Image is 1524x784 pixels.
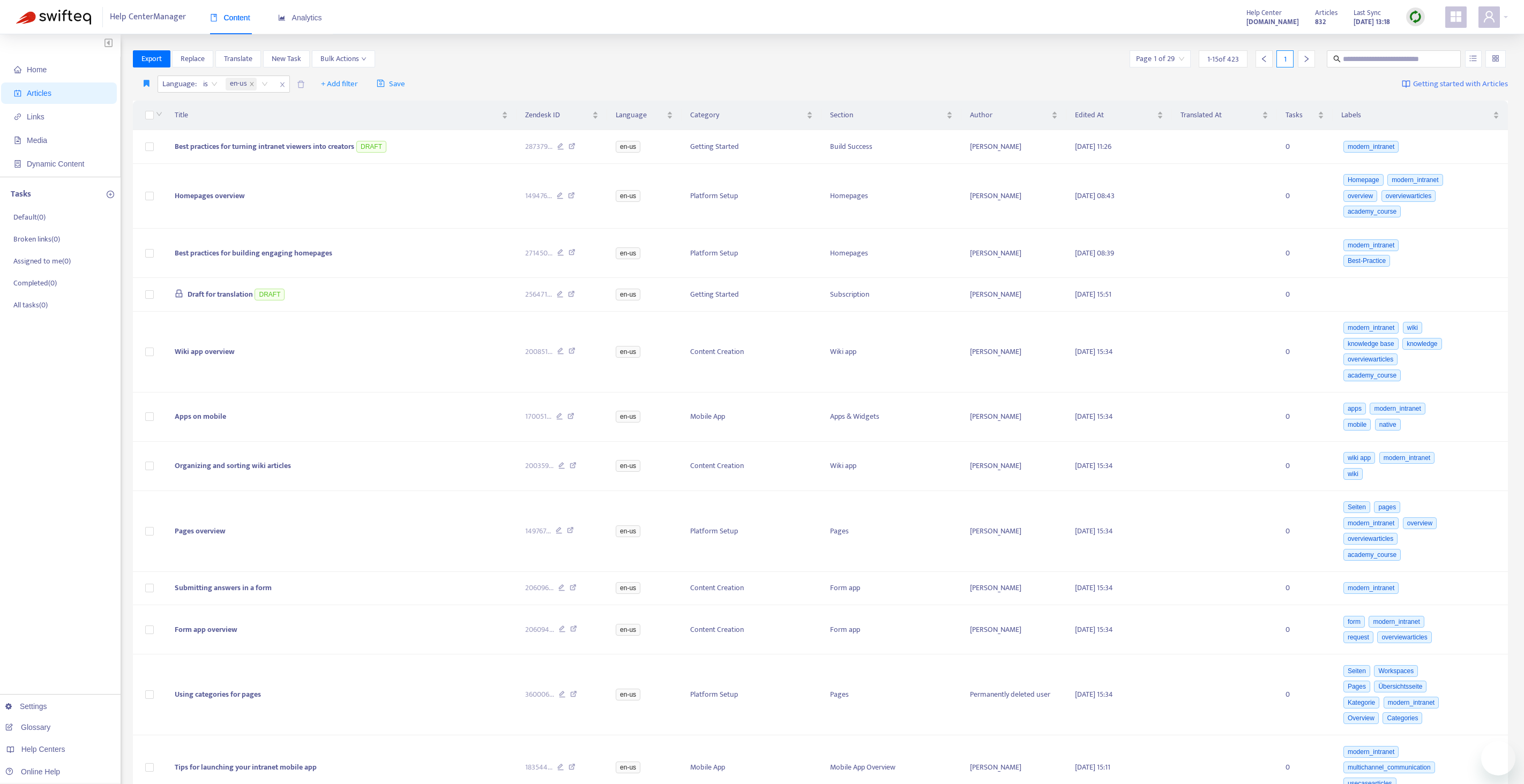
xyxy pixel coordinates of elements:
span: Title [175,109,499,121]
span: Wiki app overview [175,345,235,358]
span: book [210,14,218,21]
span: Apps on mobile [175,410,226,423]
button: Replace [172,50,213,67]
td: 0 [1277,491,1333,572]
td: [PERSON_NAME] [961,572,1066,606]
span: + Add filter [321,78,358,91]
span: academy_course [1343,549,1401,561]
span: account-book [14,89,21,97]
span: Help Centers [21,745,65,753]
span: Help Center Manager [110,7,186,27]
p: Default ( 0 ) [13,212,46,223]
button: Translate [215,50,261,67]
span: Links [27,112,44,121]
strong: 832 [1315,16,1326,28]
a: Settings [5,702,47,711]
img: Swifteq [16,10,91,25]
span: Using categories for pages [175,688,261,700]
span: 149767 ... [525,525,551,537]
span: en-us [616,762,640,773]
span: Edited At [1075,109,1154,121]
span: en-us [616,460,640,472]
td: Pages [821,654,961,735]
span: Home [27,65,47,74]
span: Organizing and sorting wiki articles [175,459,291,472]
span: Bulk Actions [320,53,367,65]
span: Save [377,78,405,91]
strong: [DATE] 13:18 [1354,16,1390,28]
span: Section [830,109,944,121]
span: Replace [181,53,205,65]
th: Tasks [1277,101,1333,130]
span: [DATE] 15:34 [1075,688,1113,700]
span: 271450 ... [525,247,552,259]
button: Export [133,50,170,67]
td: [PERSON_NAME] [961,130,1066,164]
span: right [1303,55,1310,63]
span: search [1333,55,1341,63]
span: down [361,56,367,62]
span: en-us [616,346,640,358]
span: Tips for launching your intranet mobile app [175,761,317,773]
td: [PERSON_NAME] [961,491,1066,572]
span: unordered-list [1469,55,1477,62]
span: academy_course [1343,206,1401,217]
p: Assigned to me ( 0 ) [13,255,71,267]
span: Content [210,13,250,22]
span: Labels [1341,109,1491,121]
span: request [1343,631,1373,643]
span: Pages overview [175,525,226,537]
span: lock [175,289,183,298]
td: 0 [1277,605,1333,654]
th: Translated At [1172,101,1277,130]
span: 149476 ... [525,190,552,202]
span: is [203,76,218,92]
img: image-link [1402,80,1410,88]
span: DRAFT [356,141,386,153]
span: 200359 ... [525,460,554,472]
td: Content Creation [682,312,821,393]
span: Help Center [1246,7,1282,19]
th: Author [961,101,1066,130]
span: left [1260,55,1268,63]
span: save [377,79,385,87]
span: modern_intranet [1343,239,1399,251]
td: 0 [1277,229,1333,278]
span: Dynamic Content [27,160,84,168]
span: Translated At [1181,109,1260,121]
span: en-us [616,525,640,537]
th: Labels [1333,101,1508,130]
span: DRAFT [255,289,285,300]
td: [PERSON_NAME] [961,278,1066,312]
span: Best practices for building engaging homepages [175,247,332,259]
span: 1 - 15 of 423 [1207,54,1239,65]
span: en-us [616,247,640,259]
td: Platform Setup [682,229,821,278]
span: Author [970,109,1049,121]
span: modern_intranet [1343,746,1399,758]
td: Content Creation [682,605,821,654]
span: [DATE] 08:43 [1075,190,1115,202]
strong: [DOMAIN_NAME] [1246,16,1299,28]
span: 170051 ... [525,411,551,423]
span: modern_intranet [1370,403,1425,414]
td: Permanently deleted user [961,654,1066,735]
span: Übersichtsseite [1374,681,1426,692]
td: Form app [821,605,961,654]
button: + Add filter [313,76,366,93]
span: Seiten [1343,501,1370,513]
span: overviewarticles [1343,353,1398,365]
span: Best practices for turning intranet viewers into creators [175,140,354,153]
td: [PERSON_NAME] [961,229,1066,278]
span: 256471 ... [525,289,552,300]
span: appstore [1450,10,1462,23]
th: Category [682,101,821,130]
span: overview [1403,517,1437,529]
td: Wiki app [821,442,961,491]
td: Getting Started [682,278,821,312]
td: Platform Setup [682,654,821,735]
span: delete [297,80,305,88]
span: multichannel_communication [1343,762,1435,773]
span: academy_course [1343,370,1401,381]
td: Platform Setup [682,164,821,229]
